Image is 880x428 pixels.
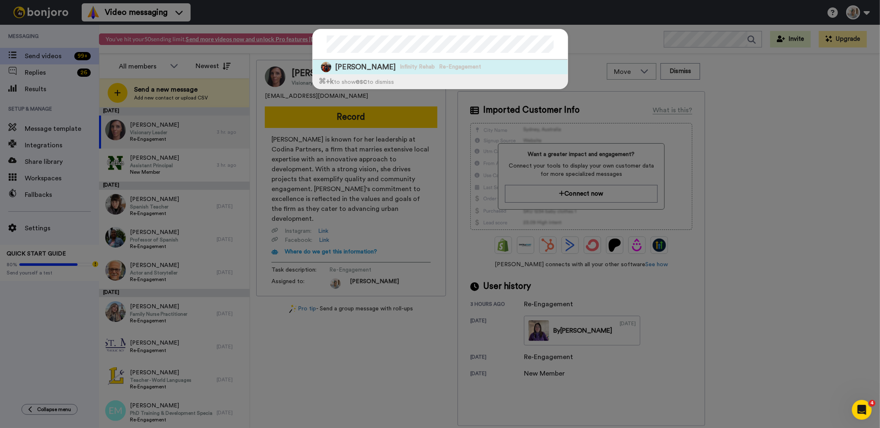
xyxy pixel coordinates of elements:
[439,63,481,71] span: Re-Engagement
[400,63,435,71] span: Infinity Rehab
[356,78,368,85] span: esc
[869,400,875,407] span: 4
[319,78,334,85] span: ⌘ +k
[313,60,568,74] a: Image of Morgan Palm[PERSON_NAME]Infinity RehabRe-Engagement
[313,74,568,89] div: to show to dismiss
[321,62,331,72] img: Image of Morgan Palm
[852,400,872,420] iframe: Intercom live chat
[335,62,396,72] span: [PERSON_NAME]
